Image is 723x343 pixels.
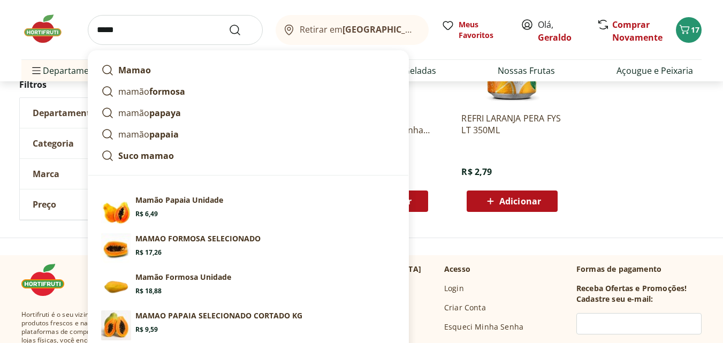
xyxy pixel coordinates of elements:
[88,15,263,45] input: search
[20,128,180,158] button: Categoria
[499,197,541,205] span: Adicionar
[691,25,699,35] span: 17
[229,24,254,36] button: Submit Search
[135,233,261,244] p: MAMAO FORMOSA SELECIONADO
[300,25,418,34] span: Retirar em
[118,106,181,119] p: mamão
[20,159,180,189] button: Marca
[118,128,179,141] p: mamão
[118,85,185,98] p: mamão
[149,86,185,97] strong: formosa
[576,294,653,304] h3: Cadastre seu e-mail:
[444,322,523,332] a: Esqueci Minha Senha
[612,19,663,43] a: Comprar Novamente
[30,58,43,83] button: Menu
[467,190,558,212] button: Adicionar
[538,18,585,44] span: Olá,
[442,19,508,41] a: Meus Favoritos
[135,248,162,257] span: R$ 17,26
[276,15,429,45] button: Retirar em[GEOGRAPHIC_DATA]/[GEOGRAPHIC_DATA]
[33,169,59,179] span: Marca
[19,74,181,95] h2: Filtros
[97,268,400,306] a: Mamão Formosa UnidadeMamão Formosa UnidadeR$ 18,88
[97,59,400,81] a: Mamao
[538,32,572,43] a: Geraldo
[676,17,702,43] button: Carrinho
[21,264,75,296] img: Hortifruti
[459,19,508,41] span: Meus Favoritos
[149,107,181,119] strong: papaya
[33,138,74,149] span: Categoria
[97,81,400,102] a: mamãoformosa
[498,64,555,77] a: Nossas Frutas
[135,310,302,321] p: MAMAO PAPAIA SELECIONADO CORTADO KG
[30,58,107,83] span: Departamentos
[135,195,223,205] p: Mamão Papaia Unidade
[135,210,158,218] span: R$ 6,49
[461,112,563,136] a: REFRI LARANJA PERA FYS LT 350ML
[97,102,400,124] a: mamãopapaya
[33,108,96,118] span: Departamento
[461,166,492,178] span: R$ 2,79
[101,233,131,263] img: Mamão Formosa Selecionado
[97,124,400,145] a: mamãopapaia
[343,24,523,35] b: [GEOGRAPHIC_DATA]/[GEOGRAPHIC_DATA]
[20,98,180,128] button: Departamento
[576,264,702,275] p: Formas de pagamento
[135,325,158,334] span: R$ 9,59
[444,283,464,294] a: Login
[444,264,470,275] p: Acesso
[118,64,151,76] strong: Mamao
[21,13,75,45] img: Hortifruti
[97,190,400,229] a: Mamão Papaia UnidadeMamão Papaia UnidadeR$ 6,49
[118,150,174,162] strong: Suco mamao
[97,229,400,268] a: Mamão Formosa SelecionadoMAMAO FORMOSA SELECIONADOR$ 17,26
[617,64,693,77] a: Açougue e Peixaria
[149,128,179,140] strong: papaia
[444,302,486,313] a: Criar Conta
[101,195,131,225] img: Mamão Papaia Unidade
[576,283,687,294] h3: Receba Ofertas e Promoções!
[135,272,231,283] p: Mamão Formosa Unidade
[101,272,131,302] img: Mamão Formosa Unidade
[135,287,162,295] span: R$ 18,88
[101,310,131,340] img: Mamão Papaia Selecionado Cortado
[97,145,400,166] a: Suco mamao
[33,199,56,210] span: Preço
[20,189,180,219] button: Preço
